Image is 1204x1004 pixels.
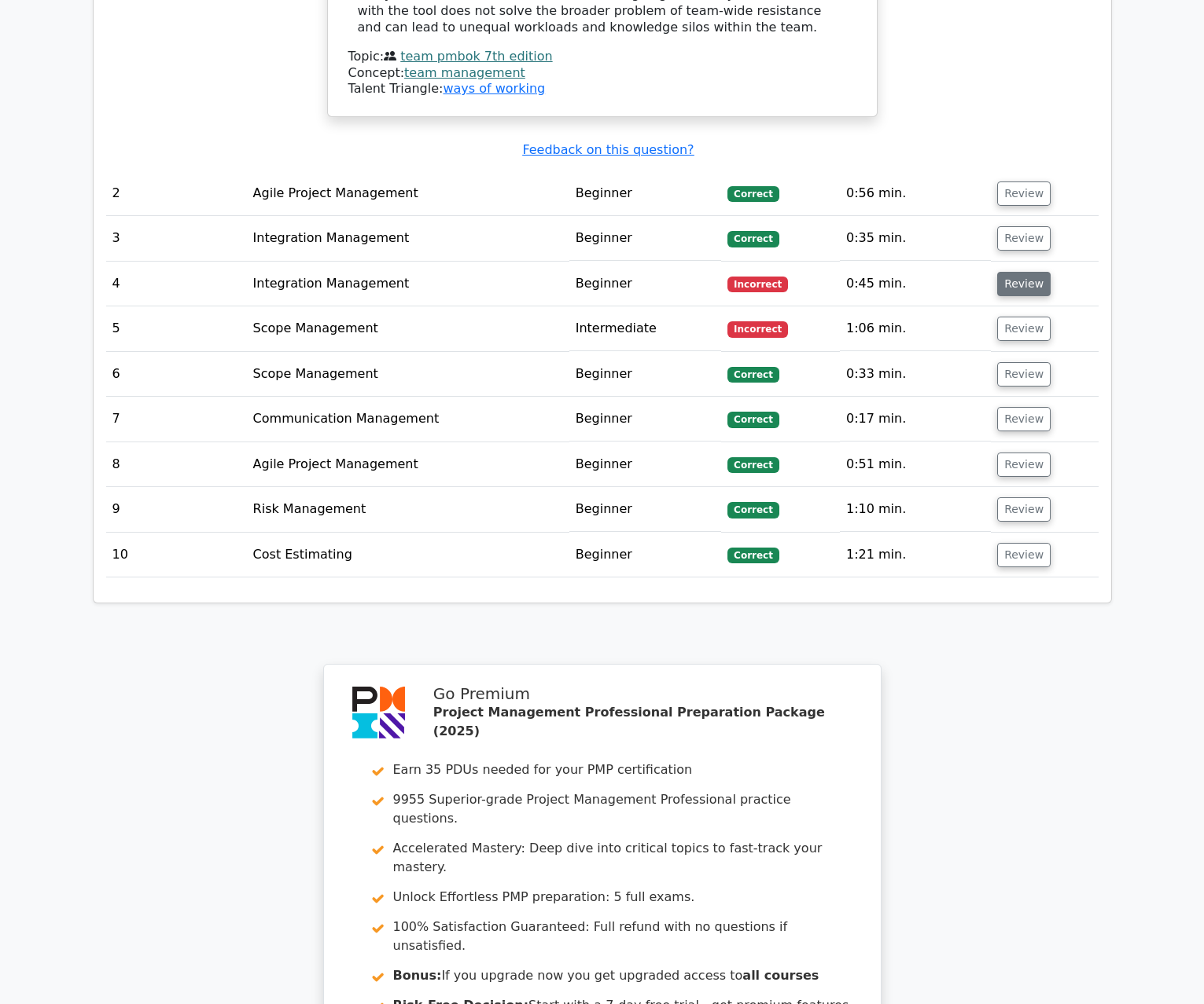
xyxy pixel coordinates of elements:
button: Review [997,453,1051,477]
span: Correct [727,367,779,383]
td: Scope Management [247,352,569,397]
td: 7 [106,397,247,442]
td: 2 [106,171,247,216]
a: team management [404,65,525,80]
span: Correct [727,231,779,247]
td: Cost Estimating [247,533,569,577]
span: Correct [727,548,779,563]
td: 1:10 min. [840,487,991,532]
td: 0:17 min. [840,397,991,442]
td: 6 [106,352,247,397]
span: Incorrect [727,321,788,337]
td: Beginner [569,352,722,397]
td: Beginner [569,216,722,261]
td: Beginner [569,487,722,532]
button: Review [997,362,1051,387]
td: 5 [106,306,247,351]
span: Correct [727,412,779,427]
a: Feedback on this question? [522,142,694,157]
td: Risk Management [247,487,569,532]
span: Correct [727,457,779,473]
td: Agile Project Management [247,442,569,487]
td: 1:21 min. [840,533,991,577]
button: Review [997,497,1051,522]
td: 0:33 min. [840,352,991,397]
td: Beginner [569,533,722,577]
td: 8 [106,442,247,487]
span: Correct [727,186,779,202]
td: 10 [106,533,247,577]
td: Intermediate [569,306,722,351]
td: Beginner [569,397,722,442]
button: Review [997,226,1051,251]
td: 0:45 min. [840,262,991,306]
td: Communication Management [247,397,569,442]
span: Incorrect [727,277,788,292]
button: Review [997,407,1051,431]
td: Beginner [569,442,722,487]
button: Review [997,543,1051,567]
a: ways of working [443,81,545,96]
td: 4 [106,262,247,306]
td: Beginner [569,262,722,306]
button: Review [997,317,1051,341]
td: Beginner [569,171,722,216]
td: Agile Project Management [247,171,569,216]
div: Topic: [348,49,856,65]
td: 9 [106,487,247,532]
td: 0:35 min. [840,216,991,261]
td: 0:56 min. [840,171,991,216]
button: Review [997,181,1051,206]
button: Review [997,272,1051,296]
span: Correct [727,502,779,518]
div: Talent Triangle: [348,49,856,97]
td: Integration Management [247,216,569,261]
td: 3 [106,216,247,261]
div: Concept: [348,65,856,82]
td: 1:06 min. [840,306,991,351]
td: Scope Management [247,306,569,351]
a: team pmbok 7th edition [400,49,552,64]
td: Integration Management [247,262,569,306]
td: 0:51 min. [840,442,991,487]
